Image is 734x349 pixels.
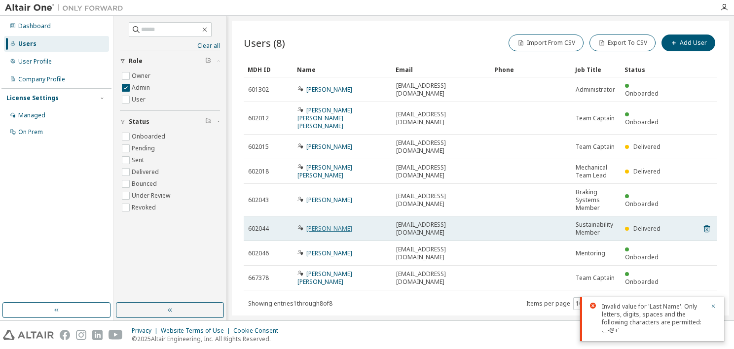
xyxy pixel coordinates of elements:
[589,35,656,51] button: Export To CSV
[297,270,352,286] a: [PERSON_NAME] [PERSON_NAME]
[132,142,157,154] label: Pending
[575,62,617,77] div: Job Title
[132,335,284,343] p: © 2025 Altair Engineering, Inc. All Rights Reserved.
[132,154,146,166] label: Sent
[396,110,486,126] span: [EMAIL_ADDRESS][DOMAIN_NAME]
[120,111,220,133] button: Status
[396,139,486,155] span: [EMAIL_ADDRESS][DOMAIN_NAME]
[576,114,615,122] span: Team Captain
[248,274,269,282] span: 667378
[625,89,659,98] span: Onboarded
[494,62,567,77] div: Phone
[661,35,715,51] button: Add User
[306,85,352,94] a: [PERSON_NAME]
[576,188,616,212] span: Braking Systems Member
[297,106,352,130] a: [PERSON_NAME] [PERSON_NAME] [PERSON_NAME]
[205,118,211,126] span: Clear filter
[244,36,285,50] span: Users (8)
[132,94,147,105] label: User
[76,330,86,340] img: instagram.svg
[132,131,167,142] label: Onboarded
[396,192,486,208] span: [EMAIL_ADDRESS][DOMAIN_NAME]
[248,86,269,94] span: 601302
[633,224,661,233] span: Delivered
[92,330,103,340] img: linkedin.svg
[396,82,486,98] span: [EMAIL_ADDRESS][DOMAIN_NAME]
[576,86,615,94] span: Administrator
[576,143,615,151] span: Team Captain
[6,94,59,102] div: License Settings
[132,190,172,202] label: Under Review
[120,42,220,50] a: Clear all
[396,164,486,179] span: [EMAIL_ADDRESS][DOMAIN_NAME]
[132,327,161,335] div: Privacy
[120,50,220,72] button: Role
[306,249,352,257] a: [PERSON_NAME]
[205,57,211,65] span: Clear filter
[161,327,233,335] div: Website Terms of Use
[633,167,661,175] span: Delivered
[297,163,352,179] a: [PERSON_NAME] [PERSON_NAME]
[18,111,45,119] div: Managed
[248,114,269,122] span: 602012
[18,22,51,30] div: Dashboard
[576,221,616,237] span: Sustainability Member
[132,166,161,178] label: Delivered
[109,330,123,340] img: youtube.svg
[576,164,616,179] span: Mechanical Team Lead
[396,270,486,286] span: [EMAIL_ADDRESS][DOMAIN_NAME]
[625,278,659,286] span: Onboarded
[18,40,37,48] div: Users
[396,62,486,77] div: Email
[233,327,284,335] div: Cookie Consent
[132,202,158,213] label: Revoked
[625,200,659,208] span: Onboarded
[3,330,54,340] img: altair_logo.svg
[306,142,352,151] a: [PERSON_NAME]
[5,3,128,13] img: Altair One
[18,128,43,136] div: On Prem
[633,142,661,151] span: Delivered
[248,299,332,308] span: Showing entries 1 through 8 of 8
[248,196,269,204] span: 602043
[306,224,352,233] a: [PERSON_NAME]
[526,297,591,310] span: Items per page
[624,62,666,77] div: Status
[396,221,486,237] span: [EMAIL_ADDRESS][DOMAIN_NAME]
[576,249,605,257] span: Mentoring
[60,330,70,340] img: facebook.svg
[306,196,352,204] a: [PERSON_NAME]
[129,118,149,126] span: Status
[129,57,143,65] span: Role
[576,300,589,308] button: 10
[18,75,65,83] div: Company Profile
[132,82,152,94] label: Admin
[625,118,659,126] span: Onboarded
[396,245,486,261] span: [EMAIL_ADDRESS][DOMAIN_NAME]
[297,62,388,77] div: Name
[248,168,269,175] span: 602018
[132,178,159,190] label: Bounced
[509,35,584,51] button: Import From CSV
[248,225,269,233] span: 602044
[132,70,152,82] label: Owner
[576,274,615,282] span: Team Captain
[18,58,52,66] div: User Profile
[602,303,704,334] div: Invalid value for 'Last Name'. Only letters, digits, spaces and the following characters are perm...
[248,143,269,151] span: 602015
[248,249,269,257] span: 602046
[625,253,659,261] span: Onboarded
[248,62,289,77] div: MDH ID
